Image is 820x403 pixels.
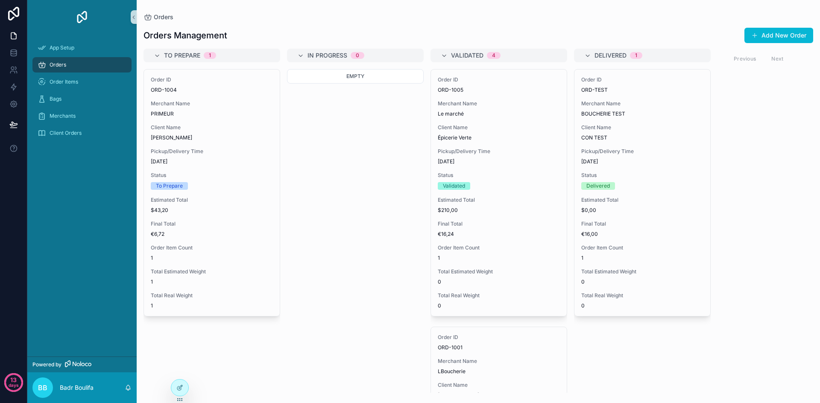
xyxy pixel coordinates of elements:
[438,344,560,351] span: ORD-1001
[50,130,82,136] span: Client Orders
[581,172,703,179] span: Status
[594,51,627,60] span: Delivered
[60,383,94,392] p: Badr Boulifa
[438,255,560,261] span: 1
[438,100,560,107] span: Merchant Name
[151,255,273,261] span: 1
[151,76,273,83] span: Order ID
[151,292,273,299] span: Total Real Weight
[581,87,703,93] span: ORD-TEST
[50,61,66,68] span: Orders
[438,392,560,399] span: [PERSON_NAME]
[151,244,273,251] span: Order Item Count
[438,172,560,179] span: Status
[438,220,560,227] span: Final Total
[151,172,273,179] span: Status
[451,51,483,60] span: Validated
[438,368,560,375] span: LBoucherie
[151,197,273,203] span: Estimated Total
[151,134,273,141] span: [PERSON_NAME]
[581,76,703,83] span: Order ID
[356,52,359,59] div: 0
[438,158,560,165] span: [DATE]
[635,52,637,59] div: 1
[438,292,560,299] span: Total Real Weight
[32,40,132,55] a: App Setup
[38,383,47,393] span: BB
[50,113,76,119] span: Merchants
[581,148,703,155] span: Pickup/Delivery Time
[32,74,132,90] a: Order Items
[581,207,703,214] span: $0,00
[581,302,703,309] span: 0
[151,278,273,285] span: 1
[581,292,703,299] span: Total Real Weight
[27,357,137,372] a: Powered by
[143,29,227,41] h1: Orders Management
[438,76,560,83] span: Order ID
[32,361,61,368] span: Powered by
[151,158,273,165] span: [DATE]
[438,87,560,93] span: ORD-1005
[151,148,273,155] span: Pickup/Delivery Time
[151,268,273,275] span: Total Estimated Weight
[581,100,703,107] span: Merchant Name
[438,134,560,141] span: Épicerie Verte
[9,379,19,391] p: days
[581,220,703,227] span: Final Total
[154,13,173,21] span: Orders
[27,34,137,152] div: scrollable content
[581,231,703,238] span: €16,00
[156,182,183,190] div: To Prepare
[32,108,132,124] a: Merchants
[581,134,703,141] span: CON TEST
[164,51,200,60] span: To Prepare
[574,69,711,316] a: Order IDORD-TESTMerchant NameBOUCHERIE TESTClient NameCON TESTPickup/Delivery Time[DATE]StatusDel...
[443,182,465,190] div: Validated
[32,125,132,141] a: Client Orders
[586,182,610,190] div: Delivered
[50,44,74,51] span: App Setup
[143,13,173,21] a: Orders
[581,278,703,285] span: 0
[151,110,273,117] span: PRIMEUR
[75,10,89,24] img: App logo
[581,255,703,261] span: 1
[492,52,495,59] div: 4
[50,96,61,102] span: Bags
[438,334,560,341] span: Order ID
[438,207,560,214] span: $210,00
[581,110,703,117] span: BOUCHERIE TEST
[438,197,560,203] span: Estimated Total
[438,148,560,155] span: Pickup/Delivery Time
[438,302,560,309] span: 0
[50,78,78,85] span: Order Items
[151,220,273,227] span: Final Total
[581,197,703,203] span: Estimated Total
[151,207,273,214] span: $43,20
[430,69,567,316] a: Order IDORD-1005Merchant NameLe marchéClient NameÉpicerie VertePickup/Delivery Time[DATE]StatusVa...
[438,382,560,389] span: Client Name
[438,268,560,275] span: Total Estimated Weight
[438,358,560,365] span: Merchant Name
[438,244,560,251] span: Order Item Count
[581,124,703,131] span: Client Name
[744,28,813,43] button: Add New Order
[581,268,703,275] span: Total Estimated Weight
[438,278,560,285] span: 0
[151,100,273,107] span: Merchant Name
[151,231,273,238] span: €6,72
[438,124,560,131] span: Client Name
[151,124,273,131] span: Client Name
[438,231,560,238] span: €16,24
[307,51,347,60] span: In Progress
[143,69,280,316] a: Order IDORD-1004Merchant NamePRIMEURClient Name[PERSON_NAME]Pickup/Delivery Time[DATE]StatusTo Pr...
[581,244,703,251] span: Order Item Count
[32,57,132,72] a: Orders
[438,110,560,117] span: Le marché
[581,158,703,165] span: [DATE]
[10,376,17,384] p: 13
[32,91,132,107] a: Bags
[151,302,273,309] span: 1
